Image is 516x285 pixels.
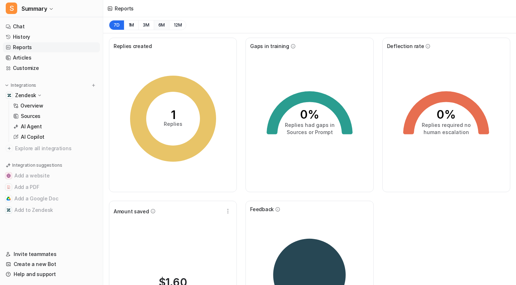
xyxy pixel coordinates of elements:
[3,53,100,63] a: Articles
[3,143,100,153] a: Explore all integrations
[6,185,11,189] img: Add a PDF
[7,93,11,98] img: Zendesk
[114,42,152,50] span: Replies created
[286,129,333,135] tspan: Sources or Prompt
[6,3,17,14] span: S
[6,145,13,152] img: explore all integrations
[3,32,100,42] a: History
[6,174,11,178] img: Add a website
[11,82,36,88] p: Integrations
[10,122,100,132] a: AI Agent
[424,129,469,135] tspan: human escalation
[10,132,100,142] a: AI Copilot
[6,196,11,201] img: Add a Google Doc
[109,20,124,30] button: 7D
[115,5,134,12] div: Reports
[15,143,97,154] span: Explore all integrations
[138,20,154,30] button: 3M
[4,83,9,88] img: expand menu
[3,22,100,32] a: Chat
[422,122,471,128] tspan: Replies required no
[387,42,424,50] span: Deflection rate
[300,108,319,122] tspan: 0%
[15,92,36,99] p: Zendesk
[114,208,149,215] span: Amount saved
[3,249,100,259] a: Invite teammates
[3,181,100,193] button: Add a PDFAdd a PDF
[3,42,100,52] a: Reports
[154,20,169,30] button: 6M
[3,193,100,204] button: Add a Google DocAdd a Google Doc
[164,121,182,127] tspan: Replies
[21,113,40,120] p: Sources
[169,20,186,30] button: 12M
[171,108,175,122] tspan: 1
[3,63,100,73] a: Customize
[3,204,100,216] button: Add to ZendeskAdd to Zendesk
[3,170,100,181] button: Add a websiteAdd a website
[250,42,289,50] span: Gaps in training
[3,82,38,89] button: Integrations
[250,205,274,213] span: Feedback
[285,122,334,128] tspan: Replies had gaps in
[6,208,11,212] img: Add to Zendesk
[124,20,139,30] button: 1M
[3,259,100,269] a: Create a new Bot
[21,133,44,141] p: AI Copilot
[10,101,100,111] a: Overview
[20,102,43,109] p: Overview
[21,4,47,14] span: Summary
[3,269,100,279] a: Help and support
[21,123,42,130] p: AI Agent
[12,162,62,168] p: Integration suggestions
[436,108,456,122] tspan: 0%
[91,83,96,88] img: menu_add.svg
[10,111,100,121] a: Sources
